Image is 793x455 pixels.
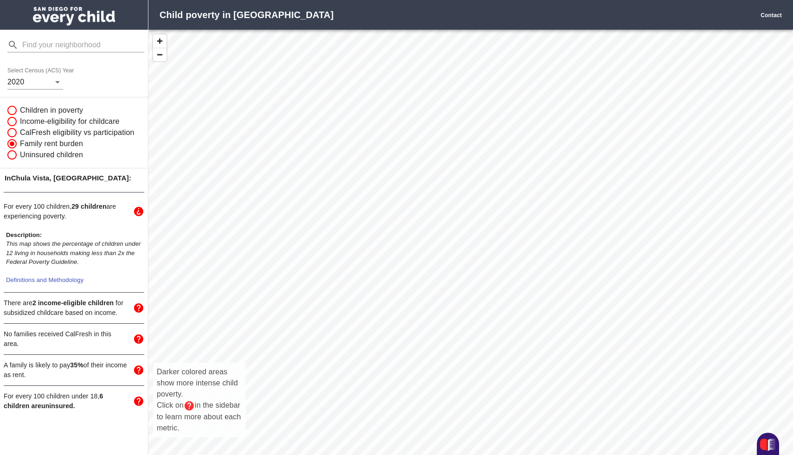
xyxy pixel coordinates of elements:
p: Darker colored areas show more intense child poverty. Click on in the sidebar to learn more about... [157,366,242,434]
span: Family rent burden [20,138,83,149]
span: No families received CalFresh in this area. [4,330,111,347]
div: 2020 [7,75,63,90]
div: There are2 income-eligible children for subsidized childcare based on income. [4,293,144,323]
input: Find your neighborhood [22,38,144,52]
strong: 35 % [70,361,83,369]
a: Definitions and Methodology [6,276,83,283]
button: Zoom Out [153,48,166,61]
button: Zoom In [153,34,166,48]
span: 6 children are [4,392,103,410]
p: In Chula Vista , [GEOGRAPHIC_DATA]: [4,172,144,185]
span: For every 100 children under 18, [4,392,103,410]
span: A family is likely to pay of their income as rent. [4,361,127,378]
div: A family is likely to pay35%of their income as rent. [4,355,144,385]
span: Uninsured children [20,149,83,160]
div: For every 100 children under 18,6 children areuninsured. [4,386,144,417]
span: This map shows the percentage of children under 12 living in households making less than 2x the F... [6,240,141,265]
span: 2 income-eligible children [32,299,114,307]
div: For every 100 children,29 childrenare experiencing poverty. [4,192,144,231]
strong: Child poverty in [GEOGRAPHIC_DATA] [160,10,333,20]
span: CalFresh eligibility vs participation [20,127,134,138]
span: For every 100 children, are experiencing poverty. [4,203,116,220]
span: 29 children [71,203,106,210]
span: Income-eligibility for childcare [20,116,120,127]
div: No families received CalFresh in this area. [4,324,144,354]
strong: Description: [6,231,42,238]
img: San Diego for Every Child logo [33,7,115,26]
strong: uninsured. [4,392,103,410]
span: Children in poverty [20,105,83,116]
span: There are for subsidized childcare based on income. [4,299,123,316]
a: Contact [761,12,782,19]
label: Select Census (ACS) Year [7,68,77,74]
